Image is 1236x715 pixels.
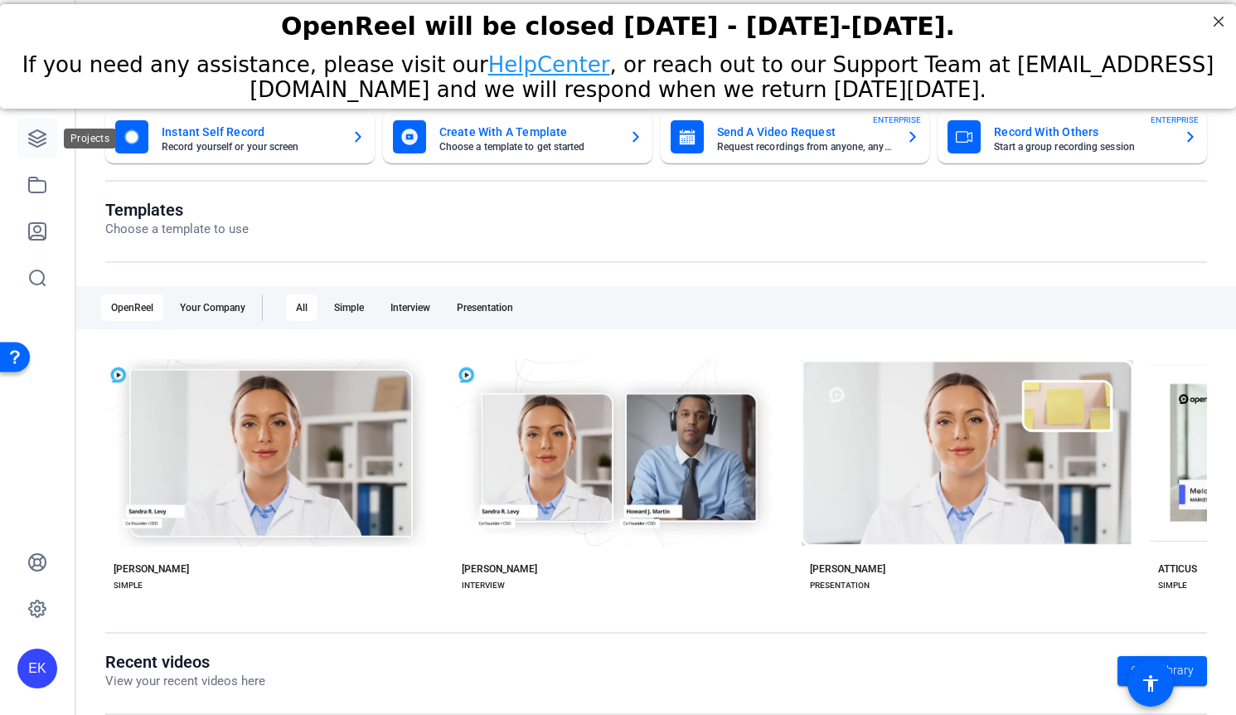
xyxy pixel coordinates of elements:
div: ATTICUS [1158,562,1197,576]
button: Create With A TemplateChoose a template to get started [383,110,652,163]
div: All [286,294,317,321]
div: INTERVIEW [462,579,505,592]
mat-card-subtitle: Request recordings from anyone, anywhere [717,142,894,152]
mat-icon: accessibility [1141,674,1161,693]
a: HelpCenter [488,48,610,73]
p: View your recent videos here [105,672,265,691]
mat-card-title: Create With A Template [439,122,616,142]
mat-card-title: Instant Self Record [162,122,338,142]
mat-card-subtitle: Choose a template to get started [439,142,616,152]
div: [PERSON_NAME] [114,562,189,576]
div: PRESENTATION [810,579,870,592]
mat-card-subtitle: Record yourself or your screen [162,142,338,152]
a: Go to library [1117,656,1207,686]
button: Record With OthersStart a group recording sessionENTERPRISE [938,110,1207,163]
button: Send A Video RequestRequest recordings from anyone, anywhereENTERPRISE [661,110,930,163]
div: OpenReel will be closed [DATE] - [DATE]-[DATE]. [21,7,1215,36]
div: Projects [64,129,116,148]
div: Your Company [170,294,255,321]
div: SIMPLE [1158,579,1187,592]
p: Choose a template to use [105,220,249,239]
button: Instant Self RecordRecord yourself or your screen [105,110,375,163]
span: If you need any assistance, please visit our , or reach out to our Support Team at [EMAIL_ADDRESS... [22,48,1214,98]
mat-card-title: Record With Others [994,122,1171,142]
span: ENTERPRISE [873,114,921,126]
mat-card-subtitle: Start a group recording session [994,142,1171,152]
span: ENTERPRISE [1151,114,1199,126]
div: [PERSON_NAME] [462,562,537,576]
h1: Recent videos [105,652,265,672]
div: Interview [380,294,440,321]
mat-card-title: Send A Video Request [717,122,894,142]
div: OpenReel [101,294,163,321]
div: [PERSON_NAME] [810,562,885,576]
div: Simple [324,294,374,321]
div: EK [17,649,57,688]
div: Presentation [447,294,523,321]
h1: Templates [105,200,249,220]
div: SIMPLE [114,579,143,592]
